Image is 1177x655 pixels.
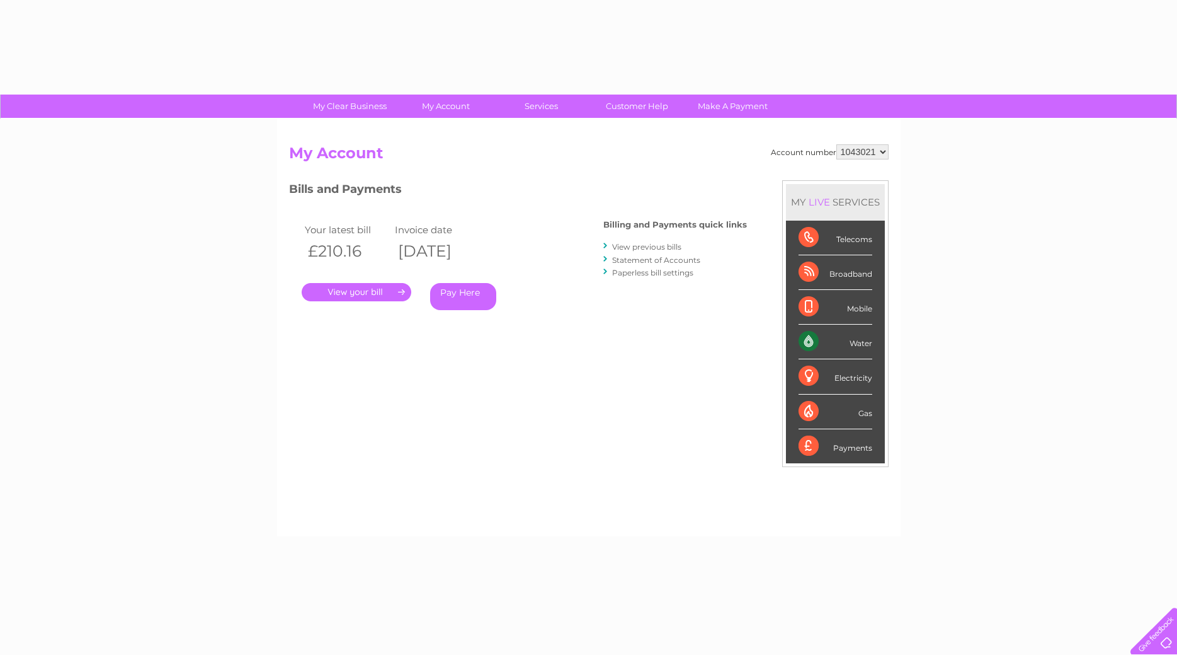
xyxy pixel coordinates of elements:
[289,180,747,202] h3: Bills and Payments
[302,221,392,238] td: Your latest bill
[612,242,681,252] a: View previous bills
[302,238,392,264] th: £210.16
[430,283,496,310] a: Pay Here
[799,429,872,463] div: Payments
[799,290,872,325] div: Mobile
[394,95,498,118] a: My Account
[681,95,785,118] a: Make A Payment
[489,95,593,118] a: Services
[806,196,833,208] div: LIVE
[298,95,402,118] a: My Clear Business
[612,255,700,265] a: Statement of Accounts
[799,359,872,394] div: Electricity
[799,221,872,255] div: Telecoms
[612,268,693,277] a: Paperless bill settings
[392,238,482,264] th: [DATE]
[585,95,689,118] a: Customer Help
[603,220,747,229] h4: Billing and Payments quick links
[799,395,872,429] div: Gas
[786,184,885,220] div: MY SERVICES
[799,255,872,290] div: Broadband
[302,283,411,301] a: .
[392,221,482,238] td: Invoice date
[771,144,889,159] div: Account number
[799,325,872,359] div: Water
[289,144,889,168] h2: My Account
